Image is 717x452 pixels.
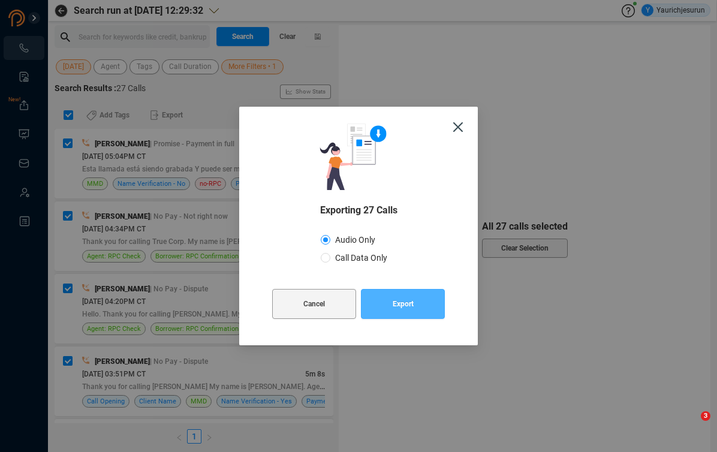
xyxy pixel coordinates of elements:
span: Audio Only [330,235,380,245]
span: Exporting 27 Calls [320,203,397,218]
iframe: Intercom live chat [676,411,705,440]
button: Close [438,107,478,146]
span: 3 [701,411,710,421]
button: Cancel [272,289,356,319]
span: Call Data Only [330,253,392,263]
button: Export [361,289,445,319]
span: Cancel [303,289,325,319]
span: Export [393,289,414,319]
